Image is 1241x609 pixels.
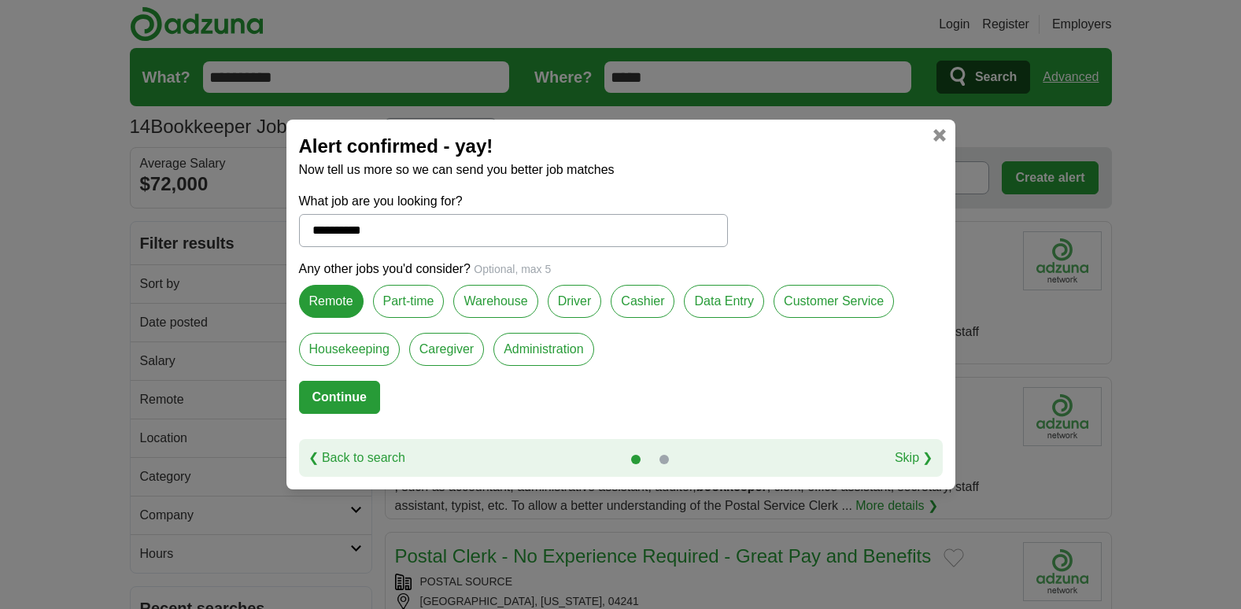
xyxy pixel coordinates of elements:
[493,333,593,366] label: Administration
[684,285,764,318] label: Data Entry
[895,448,933,467] a: Skip ❯
[373,285,445,318] label: Part-time
[299,260,943,279] p: Any other jobs you'd consider?
[299,192,728,211] label: What job are you looking for?
[474,263,551,275] span: Optional, max 5
[611,285,674,318] label: Cashier
[548,285,602,318] label: Driver
[299,333,400,366] label: Housekeeping
[299,285,364,318] label: Remote
[299,132,943,161] h2: Alert confirmed - yay!
[409,333,484,366] label: Caregiver
[299,381,380,414] button: Continue
[299,161,943,179] p: Now tell us more so we can send you better job matches
[774,285,894,318] label: Customer Service
[308,448,405,467] a: ❮ Back to search
[453,285,537,318] label: Warehouse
